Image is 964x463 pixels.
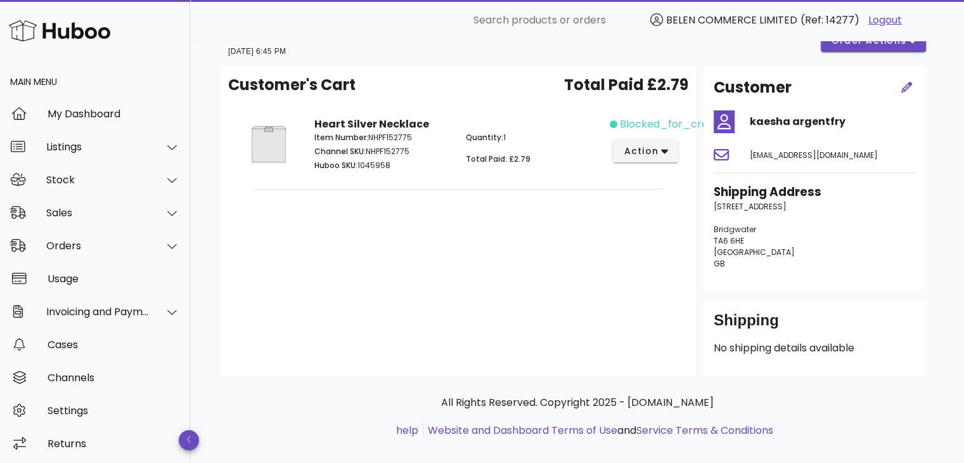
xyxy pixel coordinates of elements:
[831,34,907,48] span: order actions
[821,29,926,52] button: order actions
[466,153,530,164] span: Total Paid: £2.79
[48,438,180,450] div: Returns
[466,132,503,143] span: Quantity:
[714,235,744,246] span: TA6 6HE
[750,150,878,160] span: [EMAIL_ADDRESS][DOMAIN_NAME]
[314,160,357,171] span: Huboo SKU:
[48,372,180,384] div: Channels
[750,114,916,129] h4: kaesha argentfry
[868,13,902,28] a: Logout
[714,247,795,258] span: [GEOGRAPHIC_DATA]
[228,47,286,56] small: [DATE] 6:45 PM
[800,13,859,27] span: (Ref: 14277)
[314,160,451,171] p: 1045958
[714,183,916,201] h3: Shipping Address
[48,339,180,351] div: Cases
[46,141,150,153] div: Listings
[231,395,923,410] p: All Rights Reserved. Copyright 2025 - [DOMAIN_NAME]
[46,306,150,318] div: Invoicing and Payments
[314,117,429,131] strong: Heart Silver Necklace
[466,132,602,143] p: 1
[423,423,773,438] li: and
[666,13,797,27] span: BELEN COMMERCE LIMITED
[714,201,787,212] span: [STREET_ADDRESS]
[238,117,299,172] img: Product Image
[620,117,721,132] span: blocked_for_credit
[314,146,366,157] span: Channel SKU:
[714,258,725,269] span: GB
[714,310,916,341] div: Shipping
[564,74,688,96] span: Total Paid £2.79
[714,341,916,356] p: No shipping details available
[46,207,150,219] div: Sales
[48,405,180,417] div: Settings
[428,423,617,438] a: Website and Dashboard Terms of Use
[714,224,756,235] span: Bridgwater
[714,76,792,99] h2: Customer
[623,145,659,158] span: action
[613,140,678,162] button: action
[48,273,180,285] div: Usage
[314,146,451,157] p: NHPF152775
[228,74,356,96] span: Customer's Cart
[396,423,418,438] a: help
[46,174,150,186] div: Stock
[9,17,110,44] img: Huboo Logo
[46,240,150,252] div: Orders
[48,108,180,120] div: My Dashboard
[314,132,451,143] p: NHPF152775
[636,423,773,438] a: Service Terms & Conditions
[314,132,368,143] span: Item Number:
